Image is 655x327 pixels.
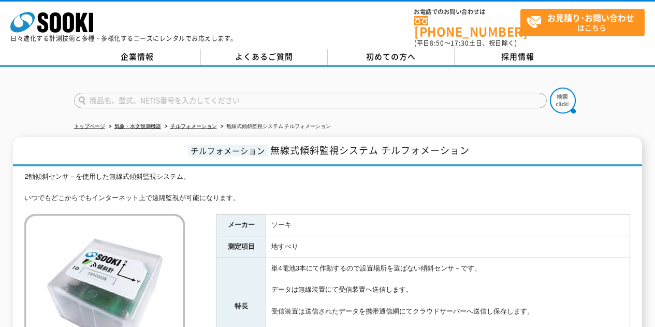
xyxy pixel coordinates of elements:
a: [PHONE_NUMBER] [414,16,520,37]
td: 地すべり [266,236,630,258]
span: 無線式傾斜監視システム チルフォメーション [270,143,470,157]
a: お見積り･お問い合わせはこちら [520,9,645,36]
a: 気象・水文観測機器 [114,123,161,129]
span: 17:30 [450,38,469,48]
a: よくあるご質問 [201,49,328,65]
span: チルフォメーション [188,145,268,157]
span: お電話でのお問い合わせは [414,9,520,15]
td: ソーキ [266,215,630,236]
a: 企業情報 [74,49,201,65]
strong: お見積り･お問い合わせ [547,11,634,24]
div: 2軸傾斜センサ－を使用した無線式傾斜監視システム。 いつでもどこからでもインターネット上で遠隔監視が可能になります。 [24,172,630,204]
span: (平日 ～ 土日、祝日除く) [414,38,517,48]
a: チルフォメーション [170,123,217,129]
li: 無線式傾斜監視システム チルフォメーション [219,121,331,132]
span: 初めての方へ [366,51,416,62]
p: 日々進化する計測技術と多種・多様化するニーズにレンタルでお応えします。 [10,35,237,41]
th: メーカー [216,215,266,236]
a: 初めての方へ [328,49,455,65]
span: 8:50 [430,38,444,48]
input: 商品名、型式、NETIS番号を入力してください [74,93,547,108]
span: はこちら [526,9,644,35]
a: 採用情報 [455,49,581,65]
img: btn_search.png [550,88,576,113]
th: 測定項目 [216,236,266,258]
a: トップページ [74,123,105,129]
